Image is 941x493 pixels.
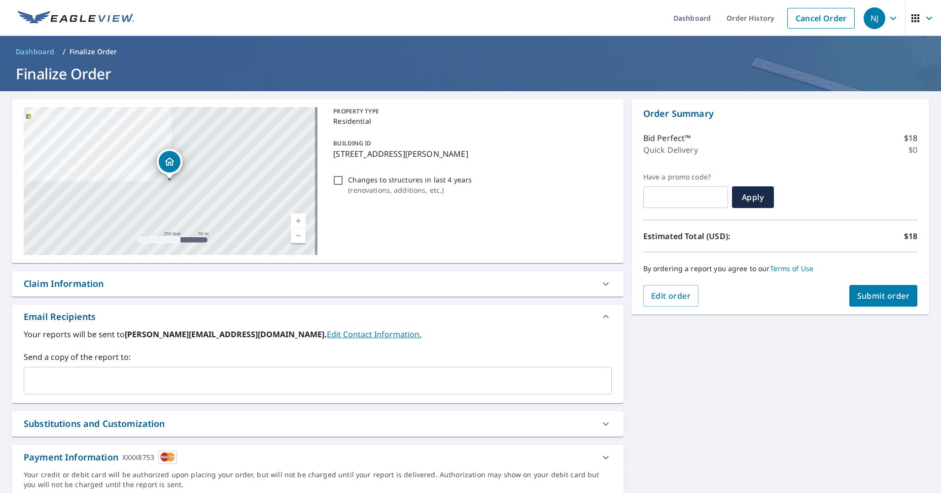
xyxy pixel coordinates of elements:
[12,44,59,60] a: Dashboard
[122,451,154,464] div: XXXX8753
[643,132,691,144] p: Bid Perfect™
[16,47,55,57] span: Dashboard
[12,445,624,470] div: Payment InformationXXXX8753cardImage
[643,107,917,120] p: Order Summary
[63,46,66,58] li: /
[643,264,917,273] p: By ordering a report you agree to our
[904,230,917,242] p: $18
[864,7,885,29] div: NJ
[12,271,624,296] div: Claim Information
[333,107,607,116] p: PROPERTY TYPE
[643,144,698,156] p: Quick Delivery
[732,186,774,208] button: Apply
[333,116,607,126] p: Residential
[348,185,472,195] p: ( renovations, additions, etc. )
[643,285,699,307] button: Edit order
[849,285,918,307] button: Submit order
[12,64,929,84] h1: Finalize Order
[24,310,96,323] div: Email Recipients
[24,451,177,464] div: Payment Information
[24,351,612,363] label: Send a copy of the report to:
[333,139,371,147] p: BUILDING ID
[643,173,728,181] label: Have a promo code?
[333,148,607,160] p: [STREET_ADDRESS][PERSON_NAME]
[740,192,766,203] span: Apply
[327,329,421,340] a: EditContactInfo
[651,290,691,301] span: Edit order
[24,328,612,340] label: Your reports will be sent to
[12,44,929,60] nav: breadcrumb
[291,213,306,228] a: Current Level 17, Zoom In
[12,411,624,436] div: Substitutions and Customization
[18,11,134,26] img: EV Logo
[904,132,917,144] p: $18
[857,290,910,301] span: Submit order
[125,329,327,340] b: [PERSON_NAME][EMAIL_ADDRESS][DOMAIN_NAME].
[24,417,165,430] div: Substitutions and Customization
[643,230,780,242] p: Estimated Total (USD):
[24,470,612,490] div: Your credit or debit card will be authorized upon placing your order, but will not be charged unt...
[291,228,306,243] a: Current Level 17, Zoom Out
[70,47,117,57] p: Finalize Order
[157,149,182,179] div: Dropped pin, building 1, Residential property, 7520 County Road 64 Saint Joe, IN 46785
[770,264,814,273] a: Terms of Use
[348,175,472,185] p: Changes to structures in last 4 years
[787,8,855,29] a: Cancel Order
[24,277,104,290] div: Claim Information
[158,451,177,464] img: cardImage
[908,144,917,156] p: $0
[12,305,624,328] div: Email Recipients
